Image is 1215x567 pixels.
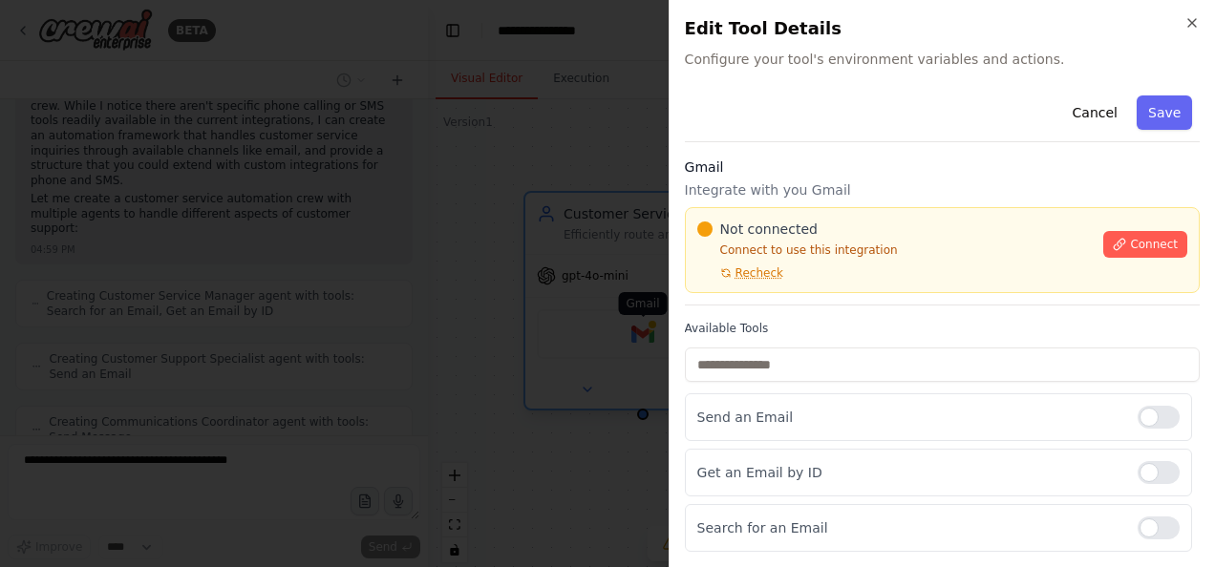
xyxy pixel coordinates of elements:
button: Cancel [1060,95,1128,130]
button: Connect [1103,231,1187,258]
h2: Edit Tool Details [685,15,1200,42]
button: Recheck [697,265,783,281]
span: Configure your tool's environment variables and actions. [685,50,1200,69]
span: Recheck [735,265,783,281]
h3: Gmail [685,157,1200,177]
p: Search for an Email [697,518,1122,537]
p: Send an Email [697,408,1122,427]
button: Save [1137,95,1192,130]
p: Integrate with you Gmail [685,180,1200,199]
span: Connect [1130,237,1178,252]
p: Get an Email by ID [697,463,1122,482]
label: Available Tools [685,321,1200,336]
p: Connect to use this integration [697,242,1093,258]
span: Not connected [720,220,818,239]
